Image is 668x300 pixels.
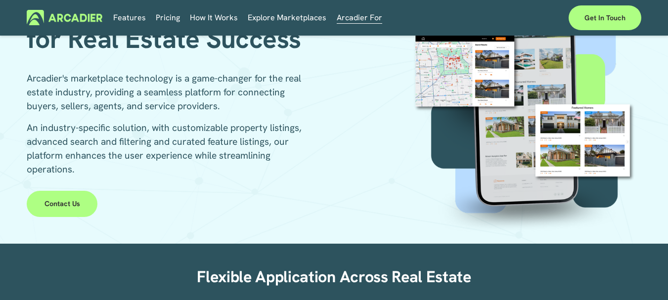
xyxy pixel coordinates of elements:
[569,5,641,30] a: Get in touch
[248,10,326,25] a: Explore Marketplaces
[113,10,146,25] a: Features
[190,10,238,25] a: folder dropdown
[337,11,382,25] span: Arcadier For
[619,253,668,300] iframe: Chat Widget
[190,11,238,25] span: How It Works
[27,121,305,176] p: An industry-specific solution, with customizable property listings, advanced search and filtering...
[337,10,382,25] a: folder dropdown
[27,10,102,25] img: Arcadier
[27,72,305,113] p: Arcadier's marketplace technology is a game-changer for the real estate industry, providing a sea...
[185,267,483,287] h2: Flexible Application Across Real Estate
[27,191,97,217] a: Contact Us
[156,10,180,25] a: Pricing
